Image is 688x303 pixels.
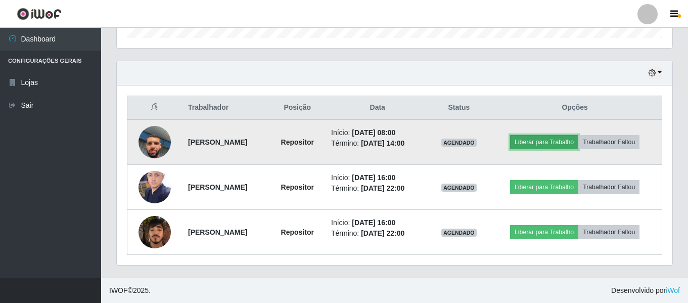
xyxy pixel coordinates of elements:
img: CoreUI Logo [17,8,62,20]
li: Início: [331,127,424,138]
img: 1752607957253.jpeg [139,113,171,171]
button: Trabalhador Faltou [578,225,639,239]
span: IWOF [109,286,128,294]
th: Status [430,96,488,120]
th: Posição [269,96,325,120]
strong: [PERSON_NAME] [188,138,247,146]
strong: Repositor [281,228,314,236]
span: AGENDADO [441,229,477,237]
time: [DATE] 22:00 [361,184,404,192]
img: 1750954227497.jpeg [139,210,171,253]
th: Opções [488,96,662,120]
time: [DATE] 16:00 [352,174,395,182]
span: AGENDADO [441,184,477,192]
button: Liberar para Trabalho [510,225,578,239]
span: AGENDADO [441,139,477,147]
button: Liberar para Trabalho [510,135,578,149]
time: [DATE] 14:00 [361,139,404,147]
time: [DATE] 16:00 [352,219,395,227]
li: Início: [331,172,424,183]
strong: Repositor [281,183,314,191]
li: Término: [331,138,424,149]
button: Liberar para Trabalho [510,180,578,194]
span: Desenvolvido por [611,285,680,296]
li: Término: [331,183,424,194]
strong: [PERSON_NAME] [188,228,247,236]
a: iWof [666,286,680,294]
li: Início: [331,218,424,228]
strong: Repositor [281,138,314,146]
span: © 2025 . [109,285,151,296]
img: 1672860829708.jpeg [139,165,171,208]
button: Trabalhador Faltou [578,180,639,194]
strong: [PERSON_NAME] [188,183,247,191]
button: Trabalhador Faltou [578,135,639,149]
time: [DATE] 08:00 [352,128,395,137]
time: [DATE] 22:00 [361,229,404,237]
th: Data [325,96,430,120]
li: Término: [331,228,424,239]
th: Trabalhador [182,96,269,120]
